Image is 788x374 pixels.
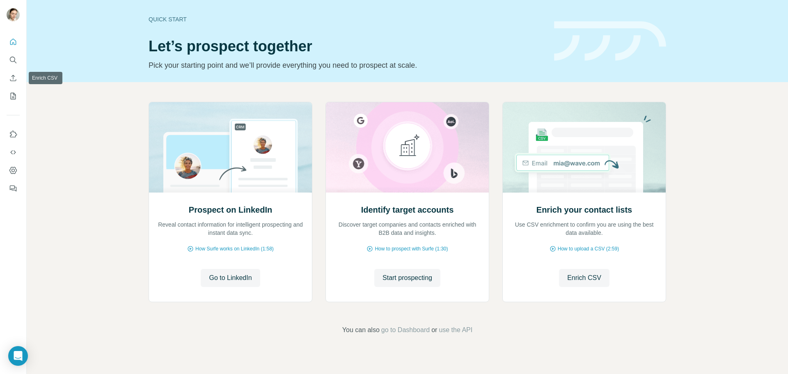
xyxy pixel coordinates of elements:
[149,15,544,23] div: Quick start
[334,220,481,237] p: Discover target companies and contacts enriched with B2B data and insights.
[375,245,448,252] span: How to prospect with Surfe (1:30)
[149,60,544,71] p: Pick your starting point and we’ll provide everything you need to prospect at scale.
[383,273,432,283] span: Start prospecting
[8,346,28,366] div: Open Intercom Messenger
[7,34,20,49] button: Quick start
[7,71,20,85] button: Enrich CSV
[157,220,304,237] p: Reveal contact information for intelligent prospecting and instant data sync.
[7,89,20,103] button: My lists
[209,273,252,283] span: Go to LinkedIn
[567,273,601,283] span: Enrich CSV
[149,38,544,55] h1: Let’s prospect together
[374,269,440,287] button: Start prospecting
[149,102,312,193] img: Prospect on LinkedIn
[325,102,489,193] img: Identify target accounts
[536,204,632,216] h2: Enrich your contact lists
[511,220,657,237] p: Use CSV enrichment to confirm you are using the best data available.
[7,53,20,67] button: Search
[439,325,472,335] button: use the API
[502,102,666,193] img: Enrich your contact lists
[189,204,272,216] h2: Prospect on LinkedIn
[7,8,20,21] img: Avatar
[361,204,454,216] h2: Identify target accounts
[381,325,430,335] button: go to Dashboard
[342,325,380,335] span: You can also
[7,127,20,142] button: Use Surfe on LinkedIn
[558,245,619,252] span: How to upload a CSV (2:59)
[431,325,437,335] span: or
[554,21,666,61] img: banner
[7,163,20,178] button: Dashboard
[195,245,274,252] span: How Surfe works on LinkedIn (1:58)
[559,269,609,287] button: Enrich CSV
[7,181,20,196] button: Feedback
[7,145,20,160] button: Use Surfe API
[201,269,260,287] button: Go to LinkedIn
